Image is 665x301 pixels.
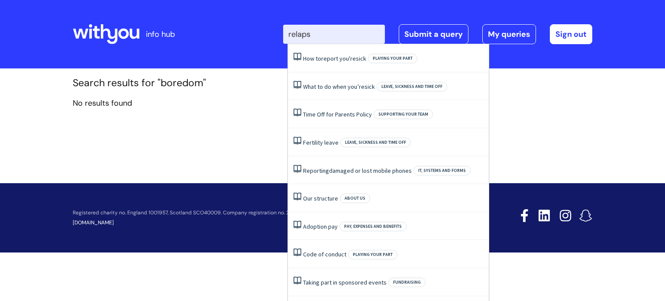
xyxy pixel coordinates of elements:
[303,55,366,62] a: How toreport you'resick
[388,278,426,287] span: Fundraising
[303,110,372,118] a: Time Off for Parents Policy
[374,110,433,119] span: Supporting your team
[377,82,447,91] span: Leave, sickness and time off
[339,222,407,231] span: Pay, expenses and benefits
[146,27,175,41] p: info hub
[348,250,397,259] span: Playing your part
[73,210,459,216] p: Registered charity no. England 1001957, Scotland SCO40009. Company registration no. 2580377
[303,194,338,202] a: Our structure
[340,194,370,203] span: About Us
[73,77,592,89] h1: Search results for "boredom"
[399,24,468,44] a: Submit a query
[303,278,387,286] a: Taking part in sponsored events
[413,166,471,175] span: IT, systems and forms
[303,167,329,175] span: Reporting
[283,25,385,44] input: Search
[303,223,338,230] a: Adoption pay
[321,55,338,62] span: report
[283,24,592,44] div: | -
[303,139,339,146] a: Fertility leave
[359,83,365,91] span: re
[303,250,346,258] a: Code of conduct
[339,55,356,62] span: you're
[303,83,375,91] a: What to do when you’resick
[550,24,592,44] a: Sign out
[340,138,411,147] span: Leave, sickness and time off
[303,167,412,175] a: Reportingdamaged or lost mobile phones
[73,219,114,226] a: [DOMAIN_NAME]
[73,96,592,110] p: No results found
[368,54,417,63] span: Playing your part
[482,24,536,44] a: My queries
